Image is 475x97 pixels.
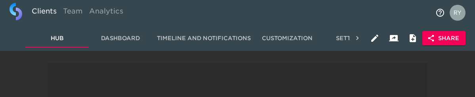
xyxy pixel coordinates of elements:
[30,33,84,43] span: Hub
[157,33,251,43] span: Timeline and Notifications
[365,29,384,48] button: Edit Hub
[403,29,422,48] button: Internal Notes and Comments
[429,33,459,43] span: Share
[86,3,126,22] a: Analytics
[450,5,465,21] img: Profile
[93,33,147,43] span: Dashboard
[260,33,314,43] span: Customization
[10,3,22,20] img: logo
[422,31,465,46] button: Share
[324,33,378,43] span: Settings
[384,29,403,48] button: Client View
[431,3,450,22] button: notifications
[60,3,86,22] a: Team
[29,3,60,22] a: Clients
